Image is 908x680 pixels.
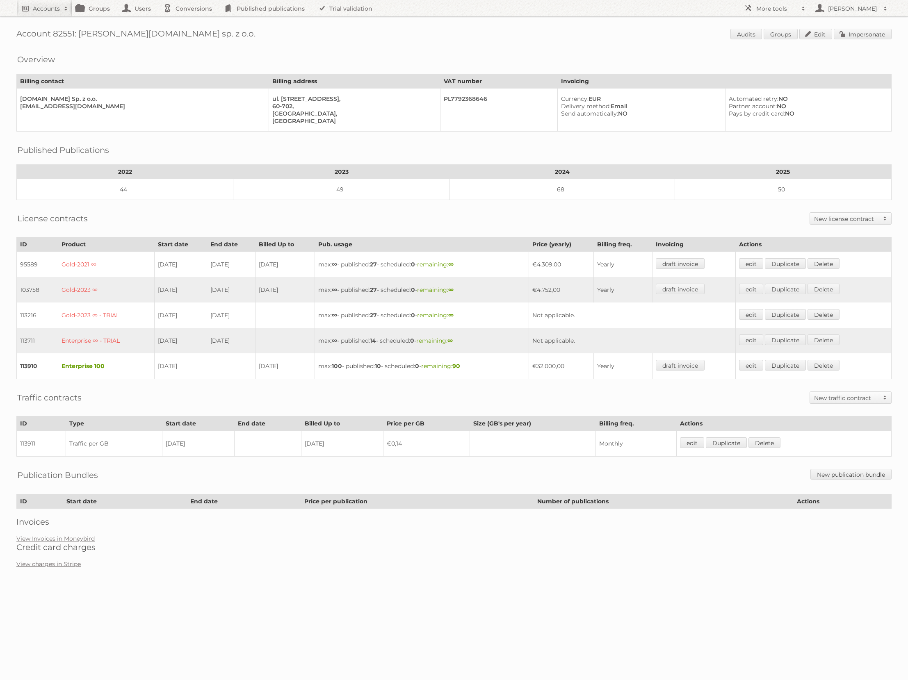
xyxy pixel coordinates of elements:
strong: ∞ [447,337,453,344]
a: Duplicate [765,284,806,294]
h2: New traffic contract [814,394,879,402]
strong: 14 [370,337,376,344]
a: Duplicate [765,360,806,371]
a: New license contract [810,213,891,224]
div: EUR [561,95,719,102]
strong: ∞ [448,312,454,319]
td: Gold-2023 ∞ - TRIAL [58,302,155,328]
th: ID [17,237,58,252]
td: [DATE] [162,431,234,457]
a: edit [739,309,763,320]
span: remaining: [421,362,460,370]
strong: ∞ [332,261,337,268]
td: max: - published: - scheduled: - [315,277,529,302]
td: 113216 [17,302,58,328]
th: 2023 [233,165,450,179]
th: Number of publications [534,494,794,509]
strong: 27 [370,261,377,268]
a: Groups [764,29,798,39]
a: edit [739,258,763,269]
th: Billing freq. [595,416,677,431]
strong: 0 [411,286,415,293]
td: [DATE] [301,431,383,457]
a: Edit [799,29,832,39]
td: 44 [17,179,233,200]
a: View Invoices in Moneybird [16,535,95,542]
th: Price per publication [301,494,534,509]
td: [DATE] [155,252,207,277]
td: [DATE] [256,277,315,302]
td: PL7792368646 [440,89,558,132]
span: remaining: [417,261,454,268]
td: €32.000,00 [529,353,594,379]
a: Delete [808,309,840,320]
strong: 100 [332,362,342,370]
a: Duplicate [706,437,747,448]
span: Partner account: [729,102,777,110]
td: [DATE] [155,353,207,379]
th: 2022 [17,165,233,179]
td: 49 [233,179,450,200]
td: Gold-2021 ∞ [58,252,155,277]
a: Delete [808,258,840,269]
td: Yearly [593,353,652,379]
th: ID [17,416,66,431]
td: [DATE] [155,302,207,328]
th: End date [187,494,301,509]
h2: Overview [17,53,55,66]
a: Delete [808,284,840,294]
td: Not applicable. [529,328,736,353]
a: New traffic contract [810,392,891,403]
th: Start date [155,237,207,252]
span: remaining: [417,312,454,319]
th: Size (GB's per year) [470,416,595,431]
th: 2024 [450,165,675,179]
th: Invoicing [558,74,892,89]
th: Billed Up to [301,416,383,431]
div: [GEOGRAPHIC_DATA] [272,117,433,125]
th: Price (yearly) [529,237,594,252]
h2: More tools [756,5,797,13]
strong: ∞ [332,337,337,344]
div: [DOMAIN_NAME] Sp. z o.o. [20,95,262,102]
strong: 0 [411,261,415,268]
a: draft invoice [656,360,705,371]
span: Delivery method: [561,102,611,110]
div: NO [729,110,885,117]
div: [GEOGRAPHIC_DATA], [272,110,433,117]
th: Start date [63,494,187,509]
div: Email [561,102,719,110]
a: Duplicate [765,258,806,269]
h2: Published Publications [17,144,109,156]
th: Price per GB [383,416,470,431]
strong: 0 [410,337,414,344]
td: max: - published: - scheduled: - [315,353,529,379]
a: Delete [808,334,840,345]
td: Gold-2023 ∞ [58,277,155,302]
th: Start date [162,416,234,431]
th: Invoicing [652,237,736,252]
td: [DATE] [155,328,207,353]
a: Delete [808,360,840,371]
span: Automated retry: [729,95,778,102]
td: Traffic per GB [66,431,162,457]
td: €4.752,00 [529,277,594,302]
div: NO [561,110,719,117]
strong: ∞ [448,286,454,293]
span: Currency: [561,95,589,102]
a: edit [739,334,763,345]
strong: ∞ [332,312,337,319]
th: Actions [736,237,892,252]
td: [DATE] [207,328,256,353]
th: Actions [677,416,892,431]
strong: 0 [411,312,415,319]
td: max: - published: - scheduled: - [315,328,529,353]
a: edit [739,360,763,371]
h2: Invoices [16,517,892,527]
td: 68 [450,179,675,200]
th: Billing contact [17,74,269,89]
th: Billing freq. [593,237,652,252]
td: [DATE] [256,252,315,277]
td: Monthly [595,431,677,457]
td: [DATE] [207,277,256,302]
